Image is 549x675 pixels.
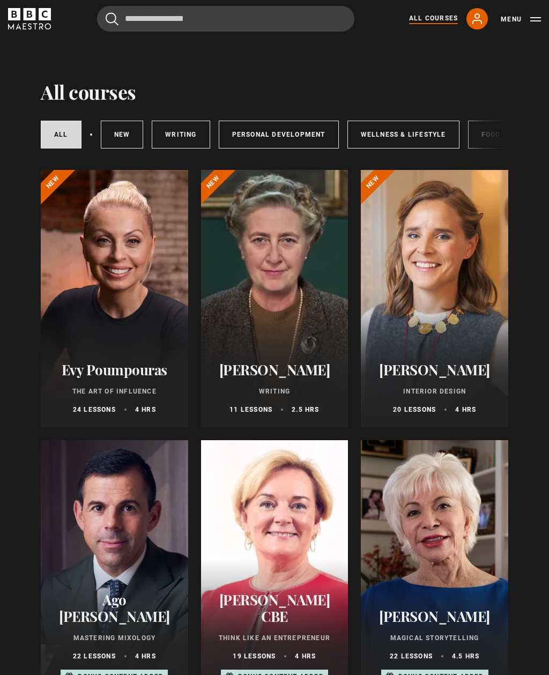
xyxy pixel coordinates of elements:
p: Magical Storytelling [374,633,495,643]
a: All [41,121,81,149]
a: All Courses [409,13,458,24]
a: New [101,121,144,149]
h2: [PERSON_NAME] [214,361,336,378]
p: 2.5 hrs [292,405,319,414]
p: 4 hrs [295,651,316,661]
p: 4.5 hrs [452,651,479,661]
p: 11 lessons [229,405,272,414]
h2: Evy Poumpouras [54,361,175,378]
h2: Ago [PERSON_NAME] [54,591,175,625]
p: Writing [214,387,336,396]
a: [PERSON_NAME] Writing 11 lessons 2.5 hrs New [201,170,348,427]
input: Search [97,6,354,32]
h2: [PERSON_NAME] [374,608,495,625]
a: Writing [152,121,210,149]
p: 22 lessons [73,651,116,661]
p: 4 hrs [135,405,156,414]
svg: BBC Maestro [8,8,51,29]
a: Personal Development [219,121,339,149]
h2: [PERSON_NAME] CBE [214,591,336,625]
p: 4 hrs [135,651,156,661]
a: Evy Poumpouras The Art of Influence 24 lessons 4 hrs New [41,170,188,427]
p: 20 lessons [393,405,436,414]
p: Mastering Mixology [54,633,175,643]
p: The Art of Influence [54,387,175,396]
p: Think Like an Entrepreneur [214,633,336,643]
p: Interior Design [374,387,495,396]
button: Submit the search query [106,12,118,26]
button: Toggle navigation [501,14,541,25]
h2: [PERSON_NAME] [374,361,495,378]
p: 19 lessons [233,651,276,661]
a: Wellness & Lifestyle [347,121,459,149]
p: 4 hrs [455,405,476,414]
h1: All courses [41,80,136,103]
a: [PERSON_NAME] Interior Design 20 lessons 4 hrs New [361,170,508,427]
p: 22 lessons [390,651,433,661]
p: 24 lessons [73,405,116,414]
